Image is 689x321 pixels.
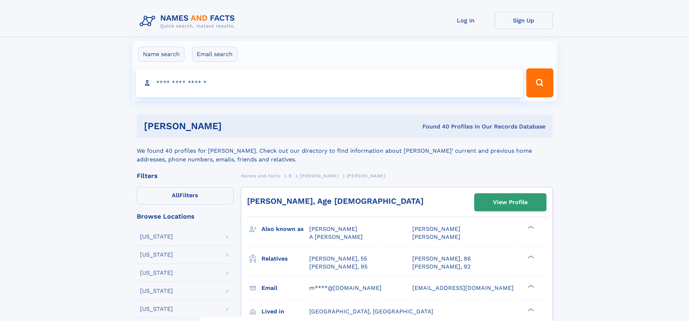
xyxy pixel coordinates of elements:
div: [US_STATE] [140,306,173,312]
h3: Email [261,282,309,294]
span: All [172,192,179,199]
a: B [289,171,292,180]
span: [PERSON_NAME] [412,225,460,232]
div: ❯ [526,284,535,288]
div: [US_STATE] [140,270,173,276]
a: [PERSON_NAME] [300,171,339,180]
div: [US_STATE] [140,288,173,294]
a: [PERSON_NAME], 95 [309,263,367,271]
a: [PERSON_NAME], 92 [412,263,471,271]
div: ❯ [526,254,535,259]
div: [US_STATE] [140,252,173,258]
div: ❯ [526,307,535,312]
span: [GEOGRAPHIC_DATA], [GEOGRAPHIC_DATA] [309,308,433,315]
a: [PERSON_NAME], 55 [309,255,367,263]
label: Name search [138,47,184,62]
span: [PERSON_NAME] [412,233,460,240]
span: A [PERSON_NAME] [309,233,363,240]
div: View Profile [493,194,528,211]
span: [EMAIL_ADDRESS][DOMAIN_NAME] [412,284,514,291]
a: [PERSON_NAME], 86 [412,255,471,263]
a: Log In [437,12,495,29]
span: B [289,173,292,178]
span: [PERSON_NAME] [309,225,357,232]
span: [PERSON_NAME] [347,173,386,178]
div: Browse Locations [137,213,234,220]
img: Logo Names and Facts [137,12,241,31]
a: View Profile [475,194,546,211]
h3: Also known as [261,223,309,235]
h1: [PERSON_NAME] [144,122,322,131]
h3: Relatives [261,253,309,265]
a: Names and Facts [241,171,281,180]
label: Filters [137,187,234,204]
div: ❯ [526,225,535,230]
input: search input [136,68,523,97]
label: Email search [192,47,237,62]
a: Sign Up [495,12,553,29]
div: Found 40 Profiles In Our Records Database [322,123,545,131]
div: Filters [137,173,234,179]
a: [PERSON_NAME], Age [DEMOGRAPHIC_DATA] [247,197,424,206]
span: [PERSON_NAME] [300,173,339,178]
button: Search Button [526,68,553,97]
div: [US_STATE] [140,234,173,240]
div: We found 40 profiles for [PERSON_NAME]. Check out our directory to find information about [PERSON... [137,138,553,164]
h3: Lived in [261,305,309,318]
